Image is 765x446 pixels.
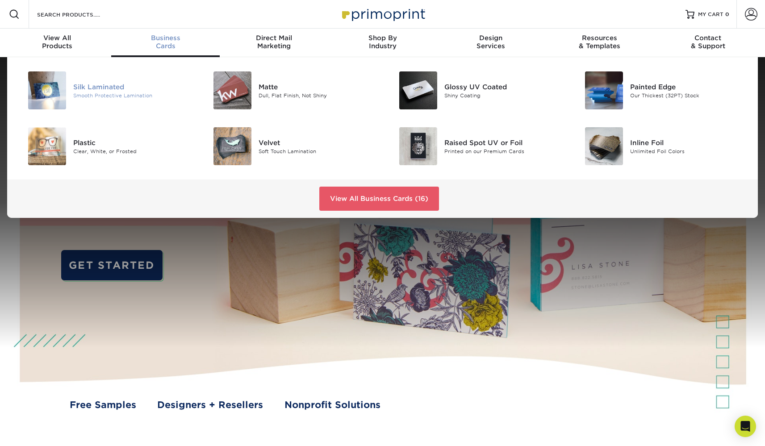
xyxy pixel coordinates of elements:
[157,398,263,412] a: Designers + Resellers
[70,398,136,412] a: Free Samples
[389,124,562,169] a: Raised Spot UV or Foil Business Cards Raised Spot UV or Foil Printed on our Premium Cards
[585,127,623,165] img: Inline Foil Business Cards
[444,92,561,99] div: Shiny Coating
[698,11,723,18] span: MY CART
[284,398,380,412] a: Nonprofit Solutions
[630,92,747,99] div: Our Thickest (32PT) Stock
[73,138,190,147] div: Plastic
[444,82,561,92] div: Glossy UV Coated
[220,34,328,50] div: Marketing
[575,124,747,169] a: Inline Foil Business Cards Inline Foil Unlimited Foil Colors
[2,419,76,443] iframe: Google Customer Reviews
[259,147,376,155] div: Soft Touch Lamination
[73,147,190,155] div: Clear, White, or Frosted
[328,29,437,57] a: Shop ByIndustry
[630,147,747,155] div: Unlimited Foil Colors
[36,9,123,20] input: SEARCH PRODUCTS.....
[437,34,545,50] div: Services
[338,4,427,24] img: Primoprint
[220,34,328,42] span: Direct Mail
[204,124,376,169] a: Velvet Business Cards Velvet Soft Touch Lamination
[545,34,654,42] span: Resources
[545,29,654,57] a: Resources& Templates
[213,71,251,109] img: Matte Business Cards
[213,127,251,165] img: Velvet Business Cards
[444,147,561,155] div: Printed on our Premium Cards
[111,29,220,57] a: BusinessCards
[111,34,220,42] span: Business
[389,68,562,113] a: Glossy UV Coated Business Cards Glossy UV Coated Shiny Coating
[259,82,376,92] div: Matte
[111,34,220,50] div: Cards
[654,34,762,42] span: Contact
[328,34,437,42] span: Shop By
[735,416,756,437] div: Open Intercom Messenger
[73,92,190,99] div: Smooth Protective Lamination
[73,82,190,92] div: Silk Laminated
[28,127,66,165] img: Plastic Business Cards
[654,29,762,57] a: Contact& Support
[725,11,729,17] span: 0
[3,29,112,57] a: View AllProducts
[18,68,190,113] a: Silk Laminated Business Cards Silk Laminated Smooth Protective Lamination
[630,138,747,147] div: Inline Foil
[444,138,561,147] div: Raised Spot UV or Foil
[319,187,439,211] a: View All Business Cards (16)
[259,138,376,147] div: Velvet
[654,34,762,50] div: & Support
[259,92,376,99] div: Dull, Flat Finish, Not Shiny
[3,34,112,42] span: View All
[630,82,747,92] div: Painted Edge
[575,68,747,113] a: Painted Edge Business Cards Painted Edge Our Thickest (32PT) Stock
[18,124,190,169] a: Plastic Business Cards Plastic Clear, White, or Frosted
[585,71,623,109] img: Painted Edge Business Cards
[3,34,112,50] div: Products
[545,34,654,50] div: & Templates
[328,34,437,50] div: Industry
[204,68,376,113] a: Matte Business Cards Matte Dull, Flat Finish, Not Shiny
[437,29,545,57] a: DesignServices
[399,71,437,109] img: Glossy UV Coated Business Cards
[437,34,545,42] span: Design
[399,127,437,165] img: Raised Spot UV or Foil Business Cards
[220,29,328,57] a: Direct MailMarketing
[28,71,66,109] img: Silk Laminated Business Cards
